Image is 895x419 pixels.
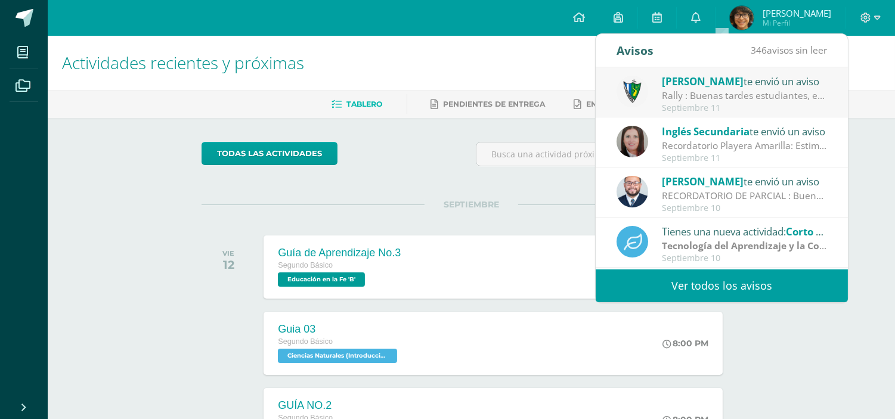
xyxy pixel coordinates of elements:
a: Ver todos los avisos [596,269,848,302]
div: VIE [222,249,234,257]
div: Rally : Buenas tardes estudiantes, es un gusto saludarlos. Por este medio se informa que los jóve... [662,89,828,103]
img: eaa624bfc361f5d4e8a554d75d1a3cf6.png [617,176,648,207]
img: 4eb4fd2c4d5ca0361bd25a1735ef3642.png [730,6,754,30]
a: todas las Actividades [202,142,337,165]
img: 8af0450cf43d44e38c4a1497329761f3.png [617,126,648,157]
span: Ciencias Naturales (Introducción a la Química) 'B' [278,349,397,363]
a: Pendientes de entrega [431,95,546,114]
a: Tablero [332,95,383,114]
div: Avisos [617,34,654,67]
span: 346 [751,44,767,57]
span: Pendientes de entrega [444,100,546,108]
div: te envió un aviso [662,173,828,189]
span: Entregadas [587,100,640,108]
a: Entregadas [574,95,640,114]
div: 8:00 PM [662,338,708,349]
span: [PERSON_NAME] [763,7,831,19]
div: RECORDATORIO DE PARCIAL : Buenas tardes Jovenes, se les recuerda que mañana hay parcial. Estudien... [662,189,828,203]
span: Corto No 2 [786,225,838,238]
div: | Zona [662,239,828,253]
div: Septiembre 11 [662,103,828,113]
span: Actividades recientes y próximas [62,51,304,74]
div: Guia 03 [278,323,400,336]
span: Tablero [347,100,383,108]
div: Septiembre 10 [662,253,828,263]
img: 9f174a157161b4ddbe12118a61fed988.png [617,76,648,107]
div: Septiembre 11 [662,153,828,163]
span: Inglés Secundaria [662,125,750,138]
div: te envió un aviso [662,73,828,89]
div: Tienes una nueva actividad: [662,224,828,239]
span: Mi Perfil [763,18,831,28]
span: Educación en la Fe 'B' [278,272,365,287]
div: Septiembre 10 [662,203,828,213]
span: Segundo Básico [278,337,333,346]
div: Guía de Aprendizaje No.3 [278,247,401,259]
span: SEPTIEMBRE [425,199,518,210]
span: [PERSON_NAME] [662,175,744,188]
span: avisos sin leer [751,44,827,57]
div: te envió un aviso [662,123,828,139]
div: 12 [222,257,234,272]
div: Recordatorio Playera Amarilla: Estimados estudiantes: Les recuerdo que el día de mañana deben de ... [662,139,828,153]
input: Busca una actividad próxima aquí... [476,142,741,166]
div: GUÍA NO.2 [278,399,400,412]
span: Segundo Básico [278,261,333,269]
span: [PERSON_NAME] [662,75,744,88]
